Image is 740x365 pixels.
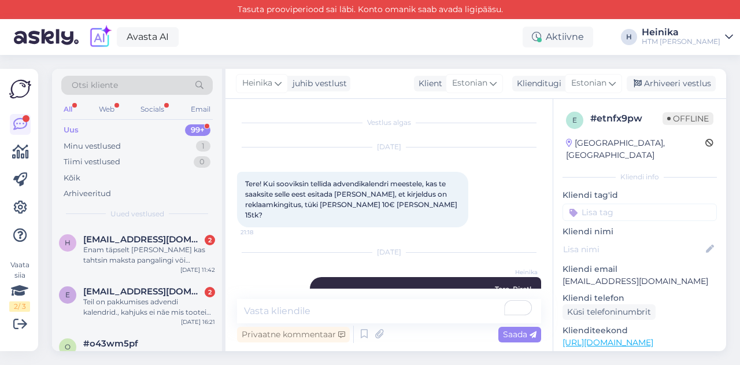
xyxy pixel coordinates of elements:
[237,247,541,257] div: [DATE]
[205,287,215,297] div: 2
[237,142,541,152] div: [DATE]
[563,243,704,256] input: Lisa nimi
[563,263,717,275] p: Kliendi email
[205,235,215,245] div: 2
[65,290,70,299] span: e
[621,29,637,45] div: H
[240,228,284,237] span: 21:18
[563,292,717,304] p: Kliendi telefon
[64,172,80,184] div: Kõik
[64,156,120,168] div: Tiimi vestlused
[180,266,215,274] div: [DATE] 11:42
[64,188,111,200] div: Arhiveeritud
[72,79,118,91] span: Otsi kliente
[64,124,79,136] div: Uus
[194,156,210,168] div: 0
[9,301,30,312] div: 2 / 3
[590,112,663,126] div: # etnfx9pw
[563,275,717,287] p: [EMAIL_ADDRESS][DOMAIN_NAME]
[563,226,717,238] p: Kliendi nimi
[642,37,720,46] div: HTM [PERSON_NAME]
[563,325,717,337] p: Klienditeekond
[237,299,541,323] textarea: To enrich screen reader interactions, please activate Accessibility in Grammarly extension settings
[663,112,713,125] span: Offline
[196,141,210,152] div: 1
[563,172,717,182] div: Kliendi info
[563,304,656,320] div: Küsi telefoninumbrit
[288,78,347,90] div: juhib vestlust
[452,77,487,90] span: Estonian
[185,124,210,136] div: 99+
[571,77,606,90] span: Estonian
[512,78,561,90] div: Klienditugi
[523,27,593,47] div: Aktiivne
[627,76,716,91] div: Arhiveeri vestlus
[61,102,75,117] div: All
[181,318,215,326] div: [DATE] 16:21
[572,116,577,124] span: e
[83,297,215,318] div: Teil on pakkumises advendi kalendrid., kahjuks ei nãe mis tooteid kalendrid sisaldavad nii meeste...
[188,102,213,117] div: Email
[242,77,272,90] span: Heinika
[566,137,705,161] div: [GEOGRAPHIC_DATA], [GEOGRAPHIC_DATA]
[503,329,536,340] span: Saada
[88,25,112,49] img: explore-ai
[83,338,138,349] span: #o43wm5pf
[110,209,164,219] span: Uued vestlused
[237,117,541,128] div: Vestlus algas
[65,238,71,247] span: h
[83,286,203,297] span: emalovi@gmail.com
[9,78,31,100] img: Askly Logo
[563,204,717,221] input: Lisa tag
[237,327,350,342] div: Privaatne kommentaar
[9,260,30,312] div: Vaata siia
[245,179,459,219] span: Tere! Kui sooviksin tellida advendikalendri meestele, kas te saaksite selle eest esitada [PERSON_...
[138,102,166,117] div: Socials
[563,189,717,201] p: Kliendi tag'id
[494,268,538,276] span: Heinika
[65,342,71,351] span: o
[117,27,179,47] a: Avasta AI
[563,337,653,348] a: [URL][DOMAIN_NAME]
[64,141,121,152] div: Minu vestlused
[83,245,215,266] div: Enam täpselt [PERSON_NAME] kas tahtsin maksta pangalingi vöi kaardimaksena kindlasti mitte PayPali.
[83,234,203,245] span: haavhelle@ģmail.com
[414,78,442,90] div: Klient
[97,102,117,117] div: Web
[642,28,733,46] a: HeinikaHTM [PERSON_NAME]
[83,349,215,359] div: tere
[642,28,720,37] div: Heinika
